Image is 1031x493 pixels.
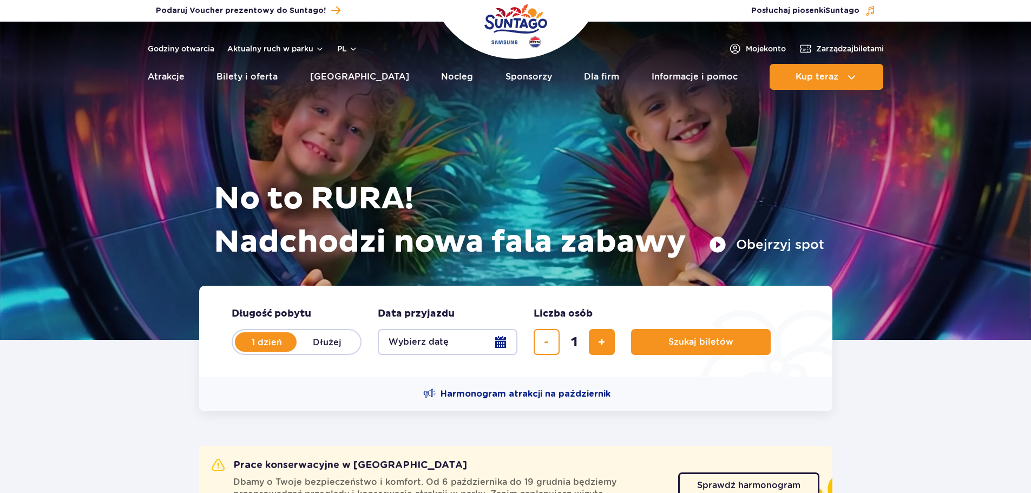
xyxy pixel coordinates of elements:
[423,387,610,400] a: Harmonogram atrakcji na październik
[825,7,859,15] span: Suntago
[156,3,340,18] a: Podaruj Voucher prezentowy do Suntago!
[796,72,838,82] span: Kup teraz
[378,329,517,355] button: Wybierz datę
[212,459,467,472] h2: Prace konserwacyjne w [GEOGRAPHIC_DATA]
[589,329,615,355] button: dodaj bilet
[534,307,593,320] span: Liczba osób
[561,329,587,355] input: liczba biletów
[584,64,619,90] a: Dla firm
[236,331,298,353] label: 1 dzień
[337,43,358,54] button: pl
[199,286,832,377] form: Planowanie wizyty w Park of Poland
[534,329,560,355] button: usuń bilet
[709,236,824,253] button: Obejrzyj spot
[746,43,786,54] span: Moje konto
[216,64,278,90] a: Bilety i oferta
[156,5,326,16] span: Podaruj Voucher prezentowy do Suntago!
[652,64,738,90] a: Informacje i pomoc
[378,307,455,320] span: Data przyjazdu
[214,178,824,264] h1: No to RURA! Nadchodzi nowa fala zabawy
[227,44,324,53] button: Aktualny ruch w parku
[751,5,859,16] span: Posłuchaj piosenki
[631,329,771,355] button: Szukaj biletów
[728,42,786,55] a: Mojekonto
[148,43,214,54] a: Godziny otwarcia
[148,64,185,90] a: Atrakcje
[697,481,800,490] span: Sprawdź harmonogram
[310,64,409,90] a: [GEOGRAPHIC_DATA]
[297,331,358,353] label: Dłużej
[816,43,884,54] span: Zarządzaj biletami
[505,64,552,90] a: Sponsorzy
[668,337,733,347] span: Szukaj biletów
[232,307,311,320] span: Długość pobytu
[441,388,610,400] span: Harmonogram atrakcji na październik
[751,5,876,16] button: Posłuchaj piosenkiSuntago
[799,42,884,55] a: Zarządzajbiletami
[441,64,473,90] a: Nocleg
[770,64,883,90] button: Kup teraz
